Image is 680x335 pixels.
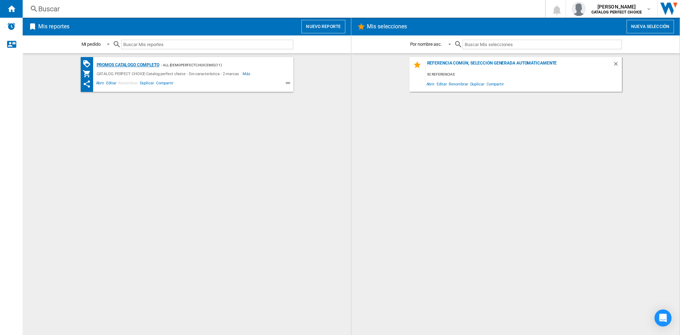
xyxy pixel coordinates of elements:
[448,79,469,89] span: Renombrar
[37,20,71,33] h2: Mis reportes
[425,61,613,70] div: Referencia común, selección generada automáticamente
[7,22,16,30] img: alerts-logo.svg
[83,69,95,78] div: Mi colección
[121,40,293,49] input: Buscar Mis reportes
[155,80,175,88] span: Compartir
[572,2,586,16] img: profile.jpg
[95,61,160,69] div: Promos catalogo completo
[301,20,345,33] button: Nuevo reporte
[463,40,622,49] input: Buscar Mis selecciones
[425,70,622,79] div: 92 referencias
[410,41,442,47] div: Por nombre asc.
[83,80,91,88] ng-md-icon: Este reporte se ha compartido contigo
[117,80,138,88] span: Renombrar
[469,79,486,89] span: Duplicar
[654,309,671,326] div: Open Intercom Messenger
[81,41,101,47] div: Mi pedido
[105,80,117,88] span: Editar
[139,80,155,88] span: Duplicar
[436,79,448,89] span: Editar
[591,10,642,15] b: CATALOG PERFECT CHOICE
[38,4,527,14] div: Buscar
[243,69,251,78] span: Más
[95,80,106,88] span: Abrir
[83,60,95,68] div: Matriz de PROMOCIONES
[425,79,436,89] span: Abrir
[95,69,243,78] div: CATALOG PERFECT CHOICE:Catalog perfect choice - Sin característica - 2 marcas
[159,61,279,69] div: - ALL (demoperfectchoicemx) (11)
[591,3,642,10] span: [PERSON_NAME]
[365,20,409,33] h2: Mis selecciones
[613,61,622,70] div: Borrar
[627,20,674,33] button: Nueva selección
[486,79,505,89] span: Compartir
